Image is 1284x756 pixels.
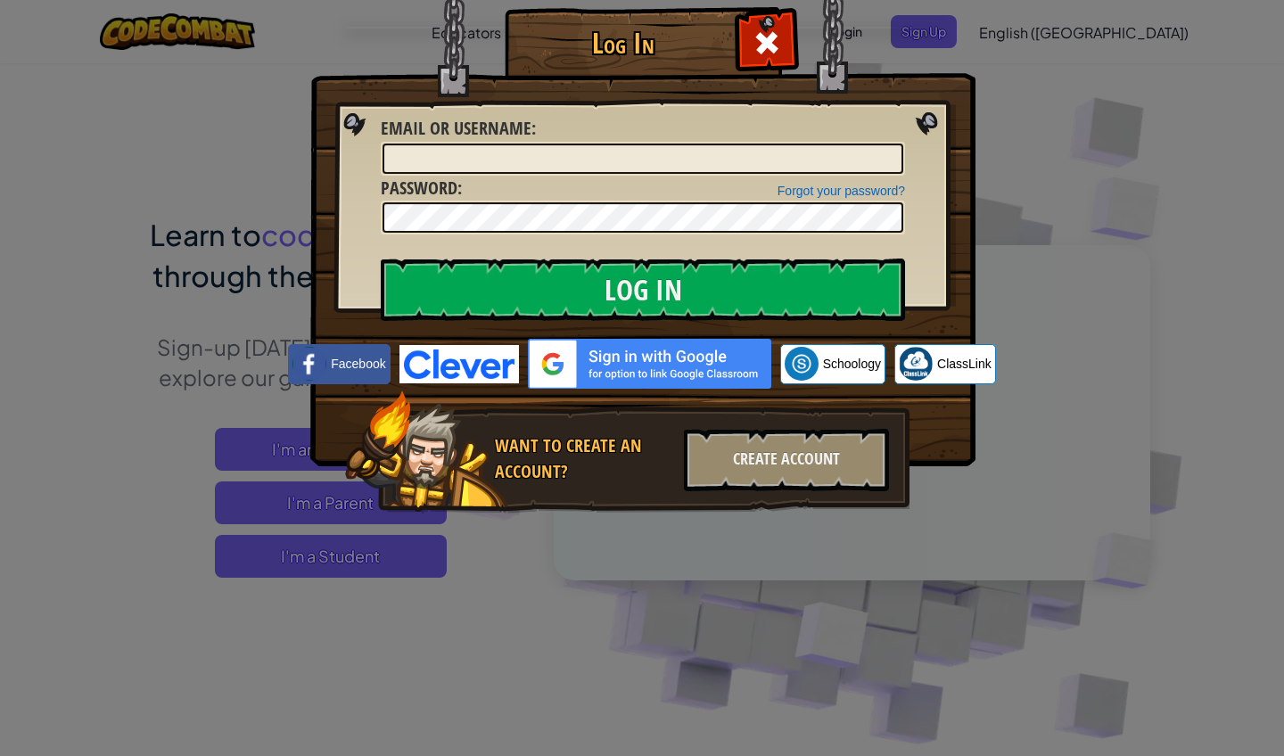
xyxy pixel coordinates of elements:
span: ClassLink [937,355,992,373]
h1: Log In [509,28,737,59]
img: gplus_sso_button2.svg [528,339,771,389]
div: Create Account [684,429,889,491]
img: schoology.png [785,347,819,381]
img: classlink-logo-small.png [899,347,933,381]
label: : [381,116,536,142]
img: clever-logo-blue.png [399,345,519,383]
span: Facebook [331,355,385,373]
input: Log In [381,259,905,321]
img: facebook_small.png [292,347,326,381]
span: Email or Username [381,116,531,140]
span: Schoology [823,355,881,373]
div: Want to create an account? [495,433,673,484]
label: : [381,176,462,201]
a: Forgot your password? [778,184,905,198]
span: Password [381,176,457,200]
